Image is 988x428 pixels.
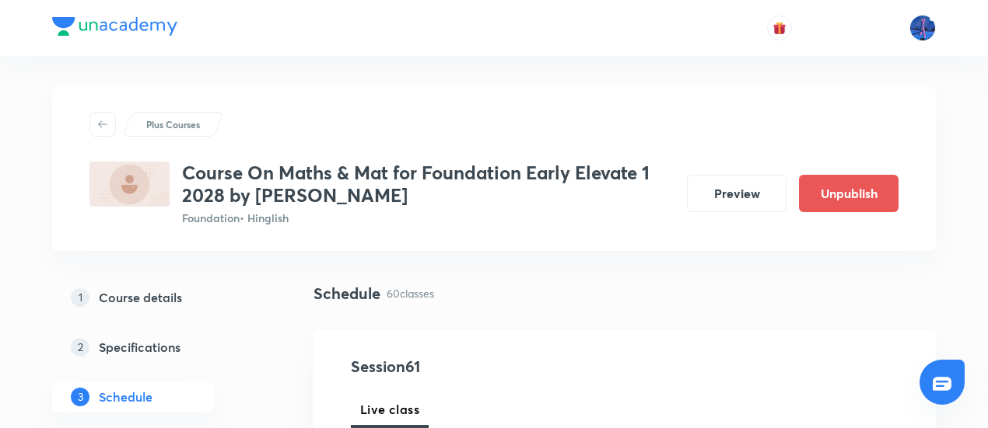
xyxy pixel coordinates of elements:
p: 2 [71,338,89,357]
h3: Course On Maths & Mat for Foundation Early Elevate 1 2028 by [PERSON_NAME] [182,162,674,207]
a: Company Logo [52,17,177,40]
a: 1Course details [52,282,264,313]
a: 2Specifications [52,332,264,363]
p: 3 [71,388,89,406]
h5: Schedule [99,388,152,406]
h5: Specifications [99,338,180,357]
p: 1 [71,288,89,307]
button: Unpublish [799,175,899,212]
h4: Session 61 [351,355,635,378]
span: Live class [360,400,419,419]
p: Plus Courses [146,117,200,131]
button: avatar [767,16,792,40]
img: AB65DEF9-3F36-475B-82FC-6001AAB56C2D_plus.png [89,162,170,207]
img: avatar [773,21,787,35]
button: Preview [687,175,787,212]
img: Company Logo [52,17,177,36]
img: Mahesh Bhat [909,15,936,41]
h5: Course details [99,288,182,307]
h4: Schedule [314,282,380,305]
p: 60 classes [387,285,434,301]
p: Foundation • Hinglish [182,210,674,226]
